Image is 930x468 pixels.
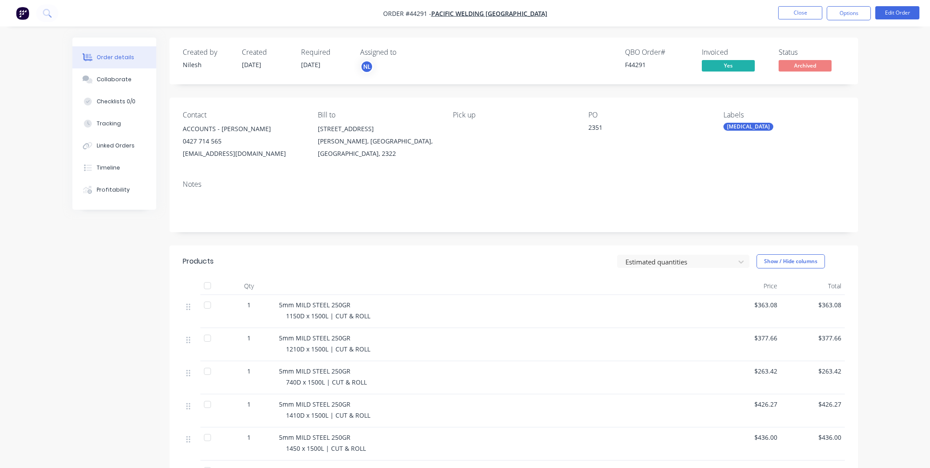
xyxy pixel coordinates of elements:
span: 740D x 1500L | CUT & ROLL [286,378,367,386]
div: Nilesh [183,60,231,69]
div: [STREET_ADDRESS][PERSON_NAME], [GEOGRAPHIC_DATA], [GEOGRAPHIC_DATA], 2322 [318,123,439,160]
span: Order #44291 - [383,9,431,18]
div: Profitability [97,186,130,194]
span: 1 [247,366,251,376]
button: Linked Orders [72,135,156,157]
div: Price [717,277,781,295]
span: 5mm MILD STEEL 250GR [279,367,350,375]
div: ACCOUNTS - [PERSON_NAME] [183,123,304,135]
div: [PERSON_NAME], [GEOGRAPHIC_DATA], [GEOGRAPHIC_DATA], 2322 [318,135,439,160]
div: Created [242,48,290,57]
div: Status [779,48,845,57]
span: 1410D x 1500L | CUT & ROLL [286,411,370,419]
div: Products [183,256,214,267]
span: 5mm MILD STEEL 250GR [279,400,350,408]
button: Checklists 0/0 [72,91,156,113]
div: Collaborate [97,75,132,83]
span: 5mm MILD STEEL 250GR [279,334,350,342]
div: [EMAIL_ADDRESS][DOMAIN_NAME] [183,147,304,160]
div: Required [301,48,350,57]
span: 1 [247,433,251,442]
div: Notes [183,180,845,189]
button: Tracking [72,113,156,135]
div: Order details [97,53,134,61]
button: Timeline [72,157,156,179]
div: ACCOUNTS - [PERSON_NAME]0427 714 565[EMAIL_ADDRESS][DOMAIN_NAME] [183,123,304,160]
span: $363.08 [720,300,777,309]
span: 5mm MILD STEEL 250GR [279,433,350,442]
span: $436.00 [784,433,841,442]
span: 1 [247,400,251,409]
span: $436.00 [720,433,777,442]
div: Qty [222,277,275,295]
span: 1150D x 1500L | CUT & ROLL [286,312,370,320]
span: $263.42 [720,366,777,376]
button: Collaborate [72,68,156,91]
span: Yes [702,60,755,71]
span: $263.42 [784,366,841,376]
div: Timeline [97,164,120,172]
div: Invoiced [702,48,768,57]
div: F44291 [625,60,691,69]
div: Created by [183,48,231,57]
span: [DATE] [242,60,261,69]
button: NL [360,60,373,73]
div: Tracking [97,120,121,128]
div: [STREET_ADDRESS] [318,123,439,135]
a: PACIFIC WELDING [GEOGRAPHIC_DATA] [431,9,547,18]
img: Factory [16,7,29,20]
div: Labels [723,111,844,119]
span: $426.27 [784,400,841,409]
span: 1210D x 1500L | CUT & ROLL [286,345,370,353]
button: Options [827,6,871,20]
button: Profitability [72,179,156,201]
span: $377.66 [784,333,841,343]
div: Checklists 0/0 [97,98,136,106]
div: Bill to [318,111,439,119]
div: Linked Orders [97,142,135,150]
span: 5mm MILD STEEL 250GR [279,301,350,309]
div: QBO Order # [625,48,691,57]
button: Order details [72,46,156,68]
div: PO [588,111,709,119]
div: Pick up [453,111,574,119]
span: 1 [247,333,251,343]
span: $363.08 [784,300,841,309]
div: Total [781,277,845,295]
span: $426.27 [720,400,777,409]
div: Contact [183,111,304,119]
span: [DATE] [301,60,320,69]
button: Edit Order [875,6,919,19]
button: Show / Hide columns [757,254,825,268]
div: [MEDICAL_DATA] [723,123,773,131]
div: 2351 [588,123,699,135]
span: 1 [247,300,251,309]
button: Close [778,6,822,19]
span: 1450 x 1500L | CUT & ROLL [286,444,366,453]
span: $377.66 [720,333,777,343]
span: Archived [779,60,832,71]
div: 0427 714 565 [183,135,304,147]
div: Assigned to [360,48,448,57]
